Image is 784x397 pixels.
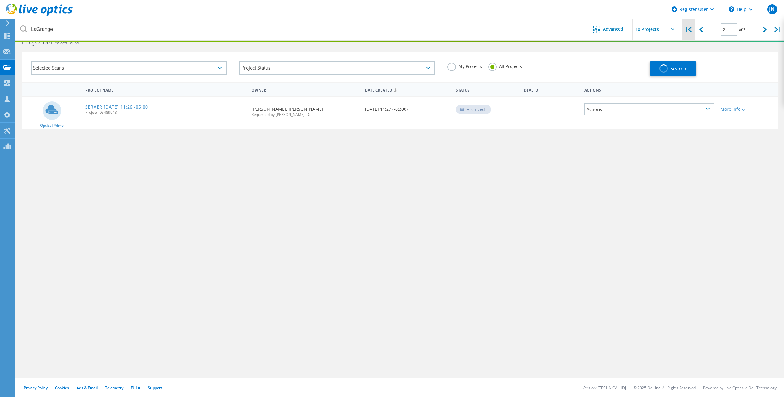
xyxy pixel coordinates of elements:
div: [PERSON_NAME], [PERSON_NAME] [248,97,362,123]
div: Actions [581,84,717,95]
button: Search [650,61,696,76]
div: Deal Id [521,84,581,95]
a: Support [148,385,162,391]
span: JN [769,7,775,12]
div: Status [453,84,521,95]
label: All Projects [488,63,522,69]
div: | [771,19,784,41]
div: Archived [456,105,491,114]
li: Powered by Live Optics, a Dell Technology [703,385,777,391]
a: SERVER [DATE] 11:26 -05:00 [85,105,148,109]
svg: \n [729,6,734,12]
div: More Info [720,107,775,111]
span: 21 Projects Found [48,40,79,45]
a: Live Optics Dashboard [6,13,73,17]
div: Selected Scans [31,61,227,75]
a: Telemetry [105,385,123,391]
a: EULA [131,385,140,391]
div: | [682,19,695,41]
li: Version: [TECHNICAL_ID] [583,385,626,391]
span: Project ID: 489943 [85,111,245,114]
span: Advanced [603,27,623,31]
input: Search projects by name, owner, ID, company, etc [15,19,583,40]
span: Requested by [PERSON_NAME], Dell [252,113,359,117]
div: Project Status [239,61,435,75]
div: Actions [584,103,714,115]
span: Optical Prime [40,124,64,127]
a: Privacy Policy [24,385,48,391]
div: Project Name [82,84,248,95]
label: My Projects [447,63,482,69]
a: Ads & Email [77,385,98,391]
a: Cookies [55,385,69,391]
li: © 2025 Dell Inc. All Rights Reserved [634,385,696,391]
span: Search [670,65,686,72]
div: [DATE] 11:27 (-05:00) [362,97,453,117]
span: of 3 [739,27,745,32]
div: Owner [248,84,362,95]
div: Date Created [362,84,453,96]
